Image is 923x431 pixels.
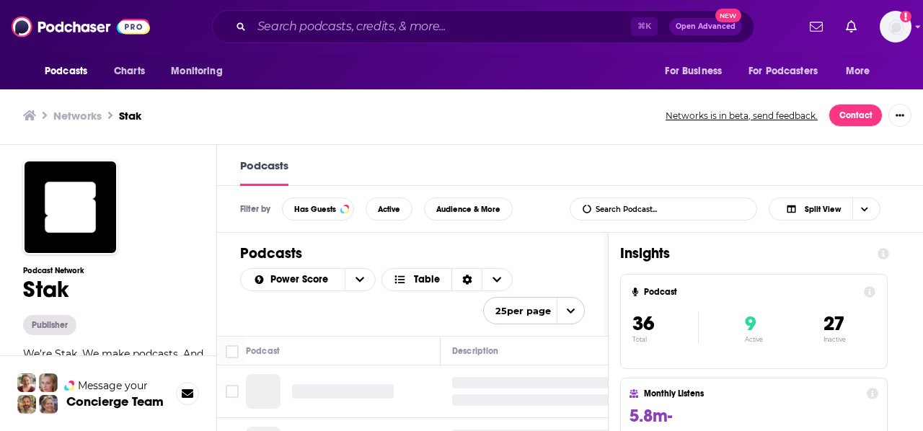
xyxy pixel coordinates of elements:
[840,14,862,39] a: Show notifications dropdown
[620,244,866,262] h1: Insights
[669,18,742,35] button: Open AdvancedNew
[436,205,500,213] span: Audience & More
[451,269,482,290] div: Sort Direction
[381,268,513,291] button: Choose View
[644,287,858,297] h4: Podcast
[45,61,87,81] span: Podcasts
[484,300,551,322] span: 25 per page
[661,110,823,122] button: Networks is in beta, send feedback.
[39,373,58,392] img: Jules Profile
[414,275,440,285] span: Table
[676,23,736,30] span: Open Advanced
[226,385,239,398] span: Toggle select row
[769,197,900,221] h2: Choose View
[424,197,513,221] button: Audience & More
[805,205,841,213] span: Split View
[114,61,145,81] span: Charts
[17,373,36,392] img: Sydney Profile
[880,11,911,43] img: User Profile
[23,160,118,254] img: Stak logo
[631,17,658,36] span: ⌘ K
[880,11,911,43] span: Logged in as esmith_bg
[161,58,241,85] button: open menu
[644,388,860,399] h4: Monthly Listens
[632,336,698,343] p: Total
[240,268,376,291] h2: Choose List sort
[366,197,412,221] button: Active
[888,104,911,127] button: Show More Button
[240,204,270,214] h3: Filter by
[745,311,756,336] span: 9
[823,311,844,336] span: 27
[452,342,498,360] div: Description
[252,15,631,38] input: Search podcasts, credits, & more...
[739,58,839,85] button: open menu
[294,205,336,213] span: Has Guests
[665,61,722,81] span: For Business
[823,336,846,343] p: Inactive
[119,109,141,123] a: Stak
[240,159,288,186] a: Podcasts
[378,205,400,213] span: Active
[23,266,203,275] h3: Podcast Network
[632,311,654,336] span: 36
[880,11,911,43] button: Show profile menu
[846,61,870,81] span: More
[246,342,280,360] div: Podcast
[212,10,754,43] div: Search podcasts, credits, & more...
[12,13,150,40] img: Podchaser - Follow, Share and Rate Podcasts
[483,297,585,324] button: open menu
[715,9,741,22] span: New
[655,58,740,85] button: open menu
[769,197,880,221] button: Choose View
[17,395,36,414] img: Jon Profile
[53,109,102,123] a: Networks
[23,315,76,335] button: Publisher
[900,11,911,22] svg: Add a profile image
[35,58,106,85] button: open menu
[745,336,763,343] p: Active
[39,395,58,414] img: Barbara Profile
[748,61,818,81] span: For Podcasters
[66,394,164,409] h3: Concierge Team
[78,378,148,393] span: Message your
[105,58,154,85] a: Charts
[241,275,345,285] button: open menu
[804,14,829,39] a: Show notifications dropdown
[282,197,354,221] button: Has Guests
[829,104,883,127] a: Contact
[240,244,585,262] h1: Podcasts
[345,269,375,290] button: open menu
[23,275,203,303] h1: Stak
[836,58,888,85] button: open menu
[171,61,222,81] span: Monitoring
[270,275,333,285] span: Power Score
